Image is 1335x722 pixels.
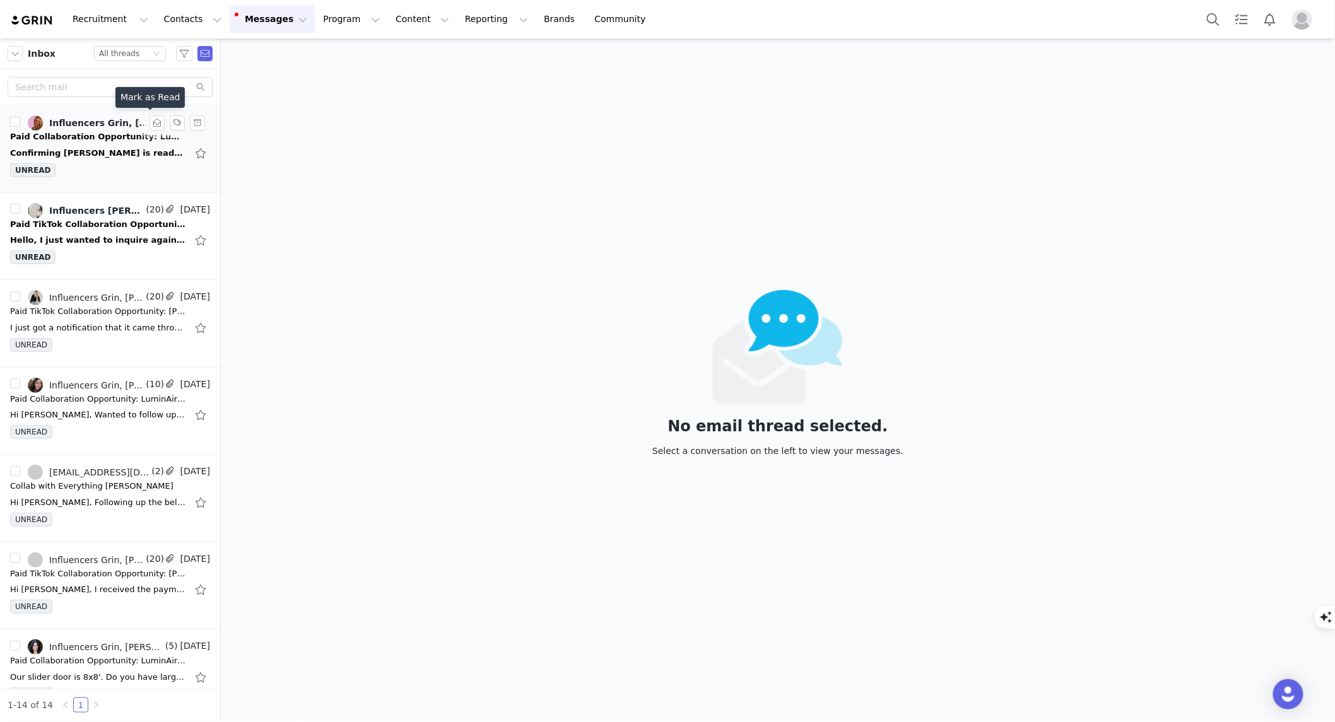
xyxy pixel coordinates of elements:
[28,378,143,393] a: Influencers Grin, [PERSON_NAME]
[65,5,156,33] button: Recruitment
[115,87,185,108] div: Mark as Read
[28,639,163,655] a: Influencers Grin, [PERSON_NAME]
[8,697,53,713] li: 1-14 of 14
[143,552,164,566] span: (20)
[8,77,213,97] input: Search mail
[10,600,52,614] span: UNREAD
[197,46,213,61] span: Send Email
[143,290,164,303] span: (20)
[28,465,149,480] a: [EMAIL_ADDRESS][DOMAIN_NAME], [EMAIL_ADDRESS][DOMAIN_NAME] [EMAIL_ADDRESS][DOMAIN_NAME], Everythi...
[1292,9,1312,30] img: placeholder-profile.jpg
[587,5,659,33] a: Community
[1285,9,1325,30] button: Profile
[74,698,88,712] a: 1
[49,380,143,390] div: Influencers Grin, [PERSON_NAME]
[10,218,187,231] div: Paid TikTok Collaboration Opportunity: Andersen Storm Door Install
[457,5,536,33] button: Reporting
[10,655,187,667] div: Paid Collaboration Opportunity: LuminAire Retractable Screen for Patio Doors
[10,671,187,684] div: Our slider door is 8x8'. Do you have larger sizes? On Tue, Jul 15, 2025 at 12:25 PM Influencers G...
[315,5,387,33] button: Program
[10,250,56,264] span: UNREAD
[10,687,52,701] span: UNREAD
[49,206,143,216] div: Influencers [PERSON_NAME]
[10,496,187,509] div: Hi Aliki, Following up the below. Can you let me know either way? Thank you, > On 08/12/2025 9:08...
[230,5,315,33] button: Messages
[58,697,73,713] li: Previous Page
[28,47,56,61] span: Inbox
[1273,679,1303,709] div: Open Intercom Messenger
[1256,5,1284,33] button: Notifications
[28,115,43,131] img: a9859945-5f99-4364-ba3a-d29eb6f697fe.jpg
[49,118,151,128] div: Influencers Grin, [PERSON_NAME], [PERSON_NAME] [PERSON_NAME]
[10,583,187,596] div: Hi Aliki, I received the payment - thank you so much! Checking in on the below, would love to cre...
[1228,5,1256,33] a: Tasks
[1199,5,1227,33] button: Search
[28,203,143,218] a: Influencers [PERSON_NAME]
[49,293,143,303] div: Influencers Grin, [PERSON_NAME] • Doable DIY
[99,47,139,61] div: All threads
[143,203,164,216] span: (20)
[156,5,229,33] button: Contacts
[713,290,844,404] img: emails-empty2x.png
[10,480,173,492] div: Collab with Everything Erin
[10,338,52,352] span: UNREAD
[10,131,187,143] div: Paid Collaboration Opportunity: LuminAire Retractable Screen for Patio Doors
[28,552,143,568] a: Influencers Grin, [PERSON_NAME]
[652,419,903,433] div: No email thread selected.
[73,697,88,713] li: 1
[153,50,160,59] i: icon: down
[10,305,187,318] div: Paid TikTok Collaboration Opportunity: Andersen Storm Door Install
[10,513,52,527] span: UNREAD
[10,147,187,160] div: Confirming Kate is ready to move forward! Please see HERE for the invoice for upfront payment. Ke...
[28,290,43,305] img: 2c03eb72-dde3-4164-b857-bad26c850a5b.jpg
[28,290,143,305] a: Influencers Grin, [PERSON_NAME] • Doable DIY
[49,555,143,565] div: Influencers Grin, [PERSON_NAME]
[10,163,56,177] span: UNREAD
[28,203,43,218] img: 532a52c6-59a0-44d2-8f90-6623e3fb291e.jpg
[143,378,164,391] span: (10)
[652,444,903,458] div: Select a conversation on the left to view your messages.
[10,15,54,26] img: grin logo
[10,409,187,421] div: Hi Aliki, Wanted to follow up once more to see if you had any questions? Would still love to work...
[388,5,457,33] button: Content
[10,322,187,334] div: I just got a notification that it came through - thanks so much for being on top of that! Let me ...
[10,234,187,247] div: Hello, I just wanted to inquire again about payment. Can you please get back to me so we can get ...
[92,701,100,709] i: icon: right
[10,425,52,439] span: UNREAD
[49,642,163,652] div: Influencers Grin, [PERSON_NAME]
[536,5,586,33] a: Brands
[10,568,187,580] div: Paid TikTok Collaboration Opportunity: Andersen Storm Door Install
[196,83,205,91] i: icon: search
[28,378,43,393] img: 0525ef0c-5e3f-4e33-aa7d-0b639d42d7f6--s.jpg
[10,393,187,405] div: Paid Collaboration Opportunity: LuminAire Retractable Screen for Patio Doors
[49,467,149,477] div: [EMAIL_ADDRESS][DOMAIN_NAME], [EMAIL_ADDRESS][DOMAIN_NAME] [EMAIL_ADDRESS][DOMAIN_NAME], Everythi...
[88,697,103,713] li: Next Page
[62,701,69,709] i: icon: left
[28,115,151,131] a: Influencers Grin, [PERSON_NAME], [PERSON_NAME] [PERSON_NAME]
[28,639,43,655] img: 90ade639-3d0b-465f-b545-c0cf252298ae--s.jpg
